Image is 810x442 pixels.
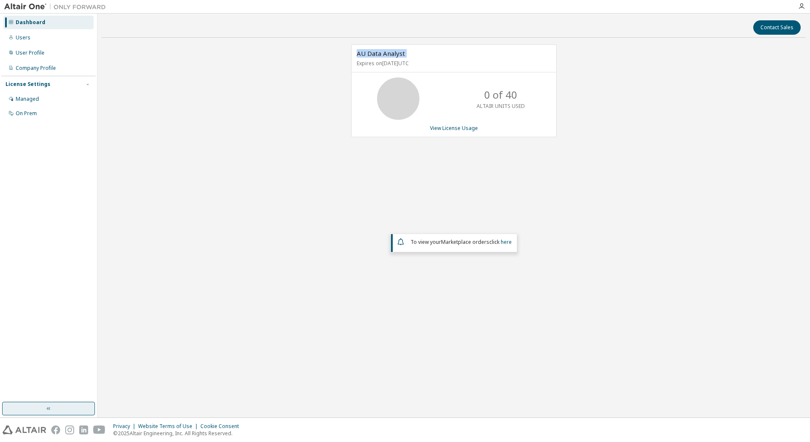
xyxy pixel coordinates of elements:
[16,34,31,41] div: Users
[16,110,37,117] div: On Prem
[441,238,489,246] em: Marketplace orders
[753,20,801,35] button: Contact Sales
[93,425,105,434] img: youtube.svg
[477,102,525,110] p: ALTAIR UNITS USED
[411,238,512,246] span: To view your click
[65,425,74,434] img: instagram.svg
[357,60,549,67] p: Expires on [DATE] UTC
[113,423,138,430] div: Privacy
[16,65,56,72] div: Company Profile
[16,50,44,56] div: User Profile
[16,96,39,102] div: Managed
[6,81,50,88] div: License Settings
[3,425,46,434] img: altair_logo.svg
[357,49,405,58] span: AU Data Analyst
[79,425,88,434] img: linkedin.svg
[501,238,512,246] a: here
[138,423,200,430] div: Website Terms of Use
[16,19,45,26] div: Dashboard
[113,430,244,437] p: © 2025 Altair Engineering, Inc. All Rights Reserved.
[430,124,478,132] a: View License Usage
[4,3,110,11] img: Altair One
[51,425,60,434] img: facebook.svg
[200,423,244,430] div: Cookie Consent
[484,88,517,102] p: 0 of 40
